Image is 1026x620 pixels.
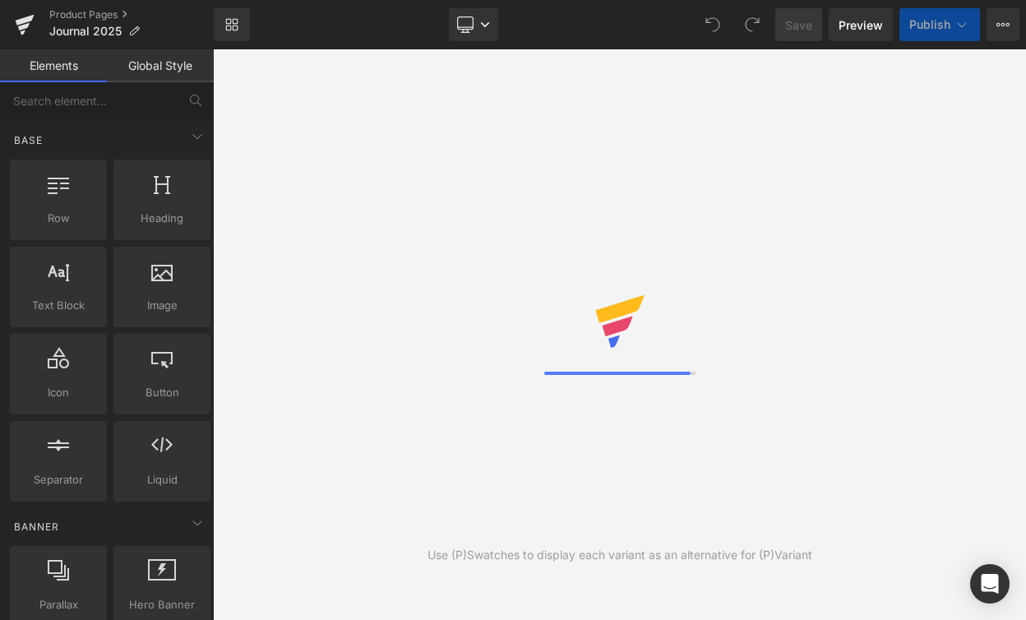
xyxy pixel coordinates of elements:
[696,8,729,41] button: Undo
[15,471,102,488] span: Separator
[970,564,1010,604] div: Open Intercom Messenger
[118,210,206,227] span: Heading
[427,546,812,564] div: Use (P)Swatches to display each variant as an alternative for (P)Variant
[839,16,883,34] span: Preview
[12,519,61,534] span: Banner
[214,8,250,41] a: New Library
[15,297,102,314] span: Text Block
[899,8,980,41] button: Publish
[118,596,206,613] span: Hero Banner
[785,16,812,34] span: Save
[15,384,102,401] span: Icon
[987,8,1019,41] button: More
[736,8,769,41] button: Redo
[118,384,206,401] span: Button
[829,8,893,41] a: Preview
[118,471,206,488] span: Liquid
[107,49,214,82] a: Global Style
[49,25,122,38] span: Journal 2025
[12,132,44,148] span: Base
[909,18,950,31] span: Publish
[15,210,102,227] span: Row
[118,297,206,314] span: Image
[49,8,214,21] a: Product Pages
[15,596,102,613] span: Parallax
